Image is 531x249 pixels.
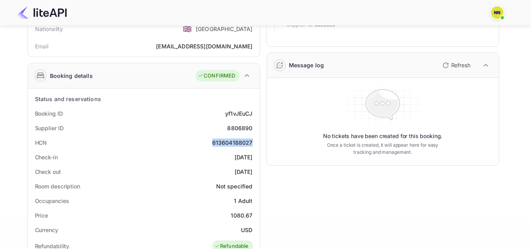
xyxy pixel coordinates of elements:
[196,25,253,33] div: [GEOGRAPHIC_DATA]
[35,226,58,234] div: Currency
[35,95,101,103] div: Status and reservations
[225,109,252,118] div: yf1vJEuCJ
[491,6,503,19] img: N/A N/A
[235,168,253,176] div: [DATE]
[289,61,324,69] div: Message log
[323,132,443,140] p: No tickets have been created for this booking.
[35,42,49,50] div: Email
[35,182,80,190] div: Room description
[235,153,253,161] div: [DATE]
[198,72,235,80] div: CONFIRMED
[241,226,252,234] div: USD
[35,211,48,219] div: Price
[17,6,67,19] img: LiteAPI Logo
[216,182,253,190] div: Not specified
[35,124,64,132] div: Supplier ID
[156,42,252,50] div: [EMAIL_ADDRESS][DOMAIN_NAME]
[212,138,253,147] div: 613604188027
[50,72,93,80] div: Booking details
[438,59,474,72] button: Refresh
[227,124,252,132] div: 8806890
[451,61,470,69] p: Refresh
[35,153,58,161] div: Check-in
[183,22,192,36] span: United States
[321,142,445,156] p: Once a ticket is created, it will appear here for easy tracking and management.
[35,197,69,205] div: Occupancies
[35,168,61,176] div: Check out
[35,25,63,33] div: Nationality
[234,197,252,205] div: 1 Adult
[35,138,47,147] div: HCN
[231,211,252,219] div: 1080.67
[35,109,63,118] div: Booking ID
